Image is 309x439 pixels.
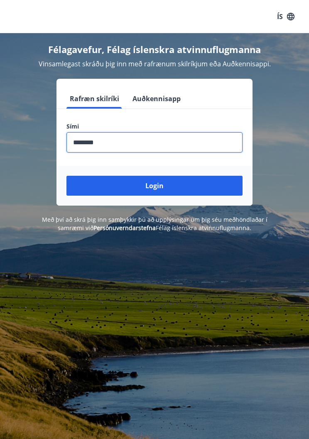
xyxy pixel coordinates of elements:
button: Rafræn skilríki [66,89,123,109]
button: Login [66,176,243,196]
span: Með því að skrá þig inn samþykkir þú að upplýsingar um þig séu meðhöndlaðar í samræmi við Félag í... [42,216,267,232]
a: Persónuverndarstefna [93,224,156,232]
span: Vinsamlegast skráðu þig inn með rafrænum skilríkjum eða Auðkennisappi. [39,59,271,68]
label: Sími [66,122,243,131]
h4: Félagavefur, Félag íslenskra atvinnuflugmanna [10,43,299,56]
button: ÍS [272,9,299,24]
button: Auðkennisapp [129,89,184,109]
